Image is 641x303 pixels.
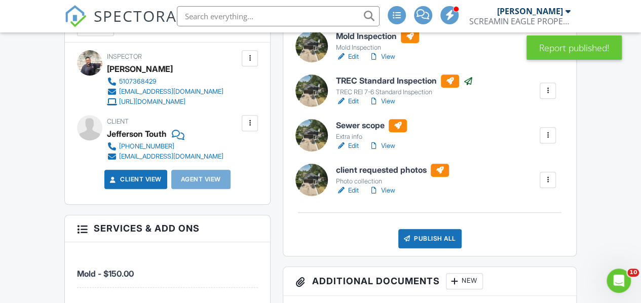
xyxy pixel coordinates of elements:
a: Edit [336,185,359,196]
div: Mold Inspection [336,44,419,52]
div: [PERSON_NAME] [107,61,173,77]
h6: client requested photos [336,164,449,177]
div: [URL][DOMAIN_NAME] [119,98,185,106]
div: TREC REI 7-6 Standard Inspection [336,88,473,96]
span: Inspector [107,53,142,60]
a: Edit [336,141,359,151]
div: [PERSON_NAME] [497,6,563,16]
a: View [369,52,395,62]
a: [PHONE_NUMBER] [107,141,223,151]
a: View [369,141,395,151]
div: [EMAIL_ADDRESS][DOMAIN_NAME] [119,88,223,96]
a: SPECTORA [64,14,177,35]
a: [EMAIL_ADDRESS][DOMAIN_NAME] [107,151,223,162]
a: Sewer scope Extra info [336,119,407,141]
h6: TREC Standard Inspection [336,74,473,88]
div: [EMAIL_ADDRESS][DOMAIN_NAME] [119,153,223,161]
a: View [369,96,395,106]
a: [URL][DOMAIN_NAME] [107,97,223,107]
span: Client [107,118,129,125]
a: Edit [336,52,359,62]
h3: Services & Add ons [65,215,271,242]
div: Extra info [336,133,407,141]
img: The Best Home Inspection Software - Spectora [64,5,87,27]
a: 5107368429 [107,77,223,87]
h6: Mold Inspection [336,30,419,43]
input: Search everything... [177,6,380,26]
div: New [446,273,483,289]
h3: Additional Documents [283,267,576,296]
a: client requested photos Photo collection [336,164,449,186]
a: Mold Inspection Mold Inspection [336,30,419,52]
iframe: Intercom live chat [607,269,631,293]
a: Client View [108,174,162,184]
a: [EMAIL_ADDRESS][DOMAIN_NAME] [107,87,223,97]
div: [PHONE_NUMBER] [119,142,174,150]
div: Photo collection [336,177,449,185]
div: Publish All [398,229,462,248]
div: Report published! [526,35,622,60]
li: Service: Mold [77,250,258,288]
span: SPECTORA [94,5,177,26]
span: Mold - $150.00 [77,269,134,279]
div: SCREAMIN EAGLE PROPERTY INSPECTIONS LLC [469,16,571,26]
a: Edit [336,96,359,106]
div: Jefferson Touth [107,126,167,141]
h6: Sewer scope [336,119,407,132]
a: TREC Standard Inspection TREC REI 7-6 Standard Inspection [336,74,473,97]
div: 5107368429 [119,78,157,86]
span: 10 [627,269,639,277]
a: View [369,185,395,196]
